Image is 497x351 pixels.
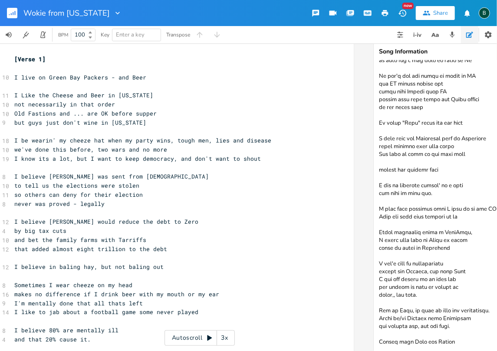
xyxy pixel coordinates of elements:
span: I like to jab about a football game some never played [14,308,198,316]
span: but guys just don't wine in [US_STATE] [14,119,146,126]
span: Wokie from [US_STATE] [23,9,110,17]
div: BPM [58,33,68,37]
div: Transpose [166,32,190,37]
span: I'm mentally done that all thats left [14,299,143,307]
span: makes no difference if I drink beer with my mouth or my ear [14,290,219,298]
span: we've done this before, two wars and no more [14,146,167,153]
span: I know its a lot, but I want to keep democracy, and don't want to shout [14,155,261,162]
div: Autoscroll [165,330,235,346]
button: New [394,5,411,21]
span: by big tax cuts [14,227,66,235]
span: I be wearin' my cheeze hat when my party wins, tough men, lies and disease [14,136,271,144]
span: I believe in baling hay, but not baling out [14,263,164,271]
span: Enter a key [116,31,145,39]
span: never was proved - legally [14,200,105,208]
span: I believe [PERSON_NAME] was sent from [DEMOGRAPHIC_DATA] [14,172,209,180]
span: so others can deny for their election [14,191,143,199]
span: and bet the family farms with Tarriffs [14,236,146,244]
span: [Verse 1] [14,55,46,63]
span: and that 20% cause it. [14,335,91,343]
div: 3x [217,330,233,346]
span: I believe [PERSON_NAME] would reduce the debt to Zero [14,218,198,225]
div: BruCe [479,7,490,19]
button: B [479,3,490,23]
span: that added almost eight trillion to the debt [14,245,167,253]
span: I live on Green Bay Packers - and Beer [14,73,146,81]
span: Sometimes I wear cheeze on my head [14,281,132,289]
span: I Like the Cheese and Beer in [US_STATE] [14,91,153,99]
div: Key [101,32,109,37]
div: Share [433,9,448,17]
span: to tell us the elections were stolen [14,182,139,189]
span: I believe 80% are mentally ill [14,326,118,334]
span: Old Fastions and ... are OK before supper [14,109,157,117]
span: not necessarily in that order [14,100,115,108]
button: Share [416,6,455,20]
div: New [402,3,414,9]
